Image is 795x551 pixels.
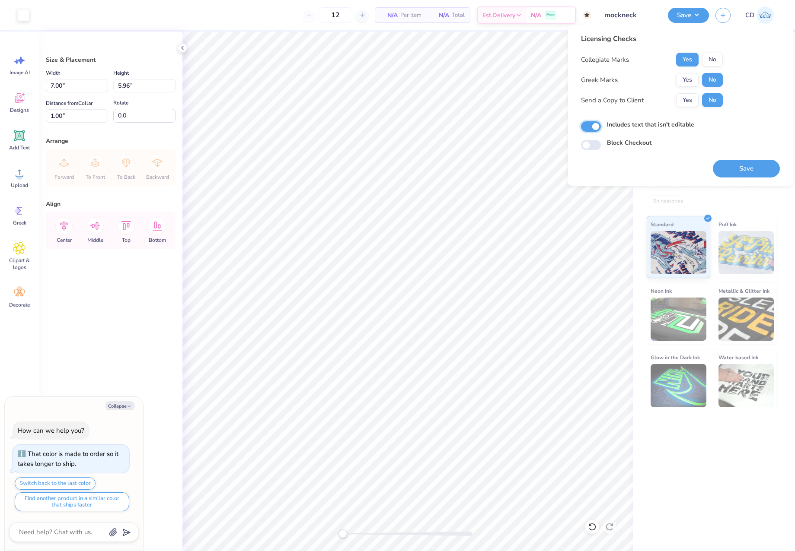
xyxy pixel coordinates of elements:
[15,477,96,490] button: Switch back to the last color
[113,68,129,78] label: Height
[668,8,709,23] button: Save
[581,34,723,44] div: Licensing Checks
[718,353,758,362] span: Water based Ink
[757,6,774,24] img: Cedric Diasanta
[5,257,34,271] span: Clipart & logos
[452,11,465,20] span: Total
[149,237,166,244] span: Bottom
[651,220,674,229] span: Standard
[702,53,723,66] button: No
[745,10,754,20] span: CD
[713,160,780,177] button: Save
[676,93,699,107] button: Yes
[718,298,774,341] img: Metallic & Glitter Ink
[718,220,737,229] span: Puff Ink
[607,120,694,129] label: Includes text that isn't editable
[718,286,769,295] span: Metallic & Glitter Ink
[400,11,421,20] span: Per Item
[46,55,176,64] div: Size & Placement
[18,450,118,468] div: That color is made to order so it takes longer to ship.
[46,199,176,209] div: Align
[11,182,28,189] span: Upload
[9,144,30,151] span: Add Text
[10,107,29,114] span: Designs
[741,6,778,24] a: CD
[113,98,128,108] label: Rotate
[380,11,398,20] span: N/A
[581,75,618,85] div: Greek Marks
[482,11,515,20] span: Est. Delivery
[105,401,134,410] button: Collapse
[651,298,706,341] img: Neon Ink
[676,53,699,66] button: Yes
[9,301,30,308] span: Decorate
[122,237,131,244] span: Top
[57,237,72,244] span: Center
[432,11,449,20] span: N/A
[647,195,689,208] div: Rhinestones
[651,231,706,274] img: Standard
[46,136,176,146] div: Arrange
[46,98,93,108] label: Distance from Collar
[581,55,629,65] div: Collegiate Marks
[651,353,700,362] span: Glow in the Dark Ink
[718,364,774,407] img: Water based Ink
[13,219,26,226] span: Greek
[18,426,84,435] div: How can we help you?
[319,7,352,23] input: – –
[718,231,774,274] img: Puff Ink
[338,529,347,538] div: Accessibility label
[651,286,672,295] span: Neon Ink
[10,69,30,76] span: Image AI
[87,237,103,244] span: Middle
[46,68,61,78] label: Width
[676,73,699,87] button: Yes
[546,12,555,18] span: Free
[581,95,644,105] div: Send a Copy to Client
[531,11,541,20] span: N/A
[607,138,651,147] label: Block Checkout
[702,73,723,87] button: No
[702,93,723,107] button: No
[15,492,129,511] button: Find another product in a similar color that ships faster
[651,364,706,407] img: Glow in the Dark Ink
[598,6,661,24] input: Untitled Design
